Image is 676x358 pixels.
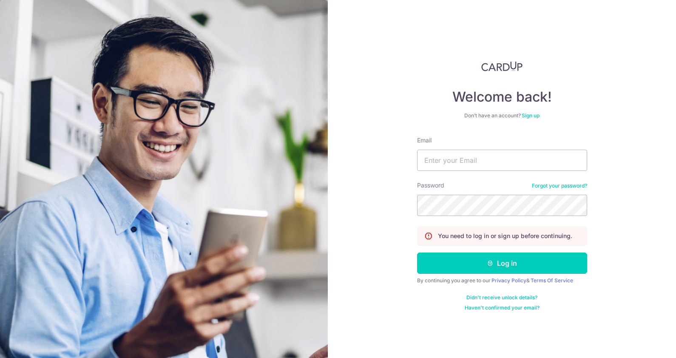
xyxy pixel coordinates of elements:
[417,136,432,145] label: Email
[531,277,573,284] a: Terms Of Service
[417,88,587,105] h4: Welcome back!
[532,182,587,189] a: Forgot your password?
[417,112,587,119] div: Don’t have an account?
[438,232,572,240] p: You need to log in or sign up before continuing.
[466,294,537,301] a: Didn't receive unlock details?
[481,61,523,71] img: CardUp Logo
[491,277,526,284] a: Privacy Policy
[522,112,540,119] a: Sign up
[417,253,587,274] button: Log in
[465,304,540,311] a: Haven't confirmed your email?
[417,181,444,190] label: Password
[417,277,587,284] div: By continuing you agree to our &
[417,150,587,171] input: Enter your Email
